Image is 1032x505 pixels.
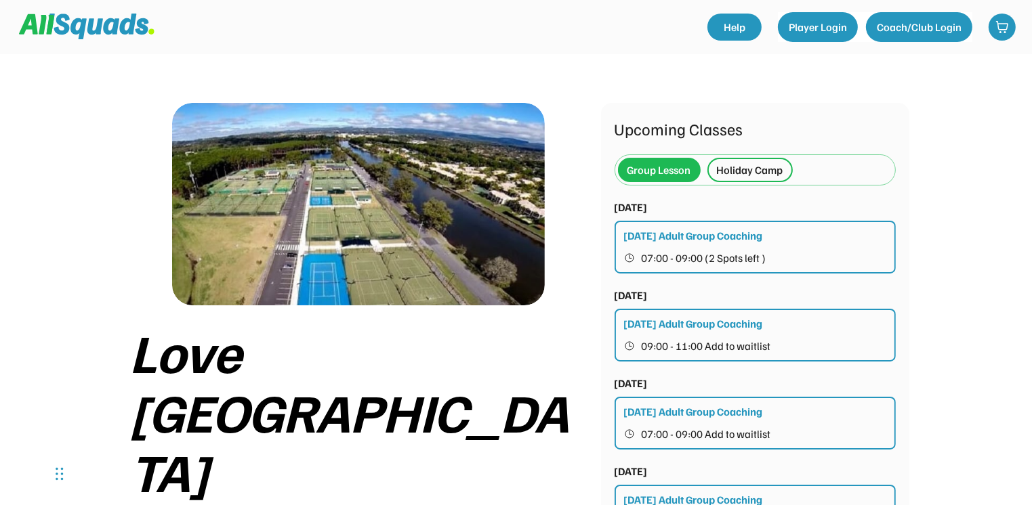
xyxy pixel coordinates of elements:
[642,429,771,439] span: 07:00 - 09:00 Add to waitlist
[172,103,545,305] img: love%20tennis%20cover.jpg
[624,249,888,267] button: 07:00 - 09:00 (2 Spots left )
[995,20,1009,34] img: shopping-cart-01%20%281%29.svg
[642,341,771,351] span: 09:00 - 11:00 Add to waitlist
[615,375,648,391] div: [DATE]
[778,12,858,42] button: Player Login
[627,162,691,178] div: Group Lesson
[624,315,763,332] div: [DATE] Adult Group Coaching
[866,12,972,42] button: Coach/Club Login
[615,287,648,303] div: [DATE]
[615,199,648,215] div: [DATE]
[624,337,888,355] button: 09:00 - 11:00 Add to waitlist
[130,322,587,500] div: Love [GEOGRAPHIC_DATA]
[707,14,762,41] a: Help
[615,463,648,479] div: [DATE]
[642,252,766,263] span: 07:00 - 09:00 (2 Spots left )
[624,403,763,420] div: [DATE] Adult Group Coaching
[615,116,896,141] div: Upcoming Classes
[624,227,763,244] div: [DATE] Adult Group Coaching
[624,425,888,443] button: 07:00 - 09:00 Add to waitlist
[717,162,783,178] div: Holiday Camp
[19,14,154,39] img: Squad%20Logo.svg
